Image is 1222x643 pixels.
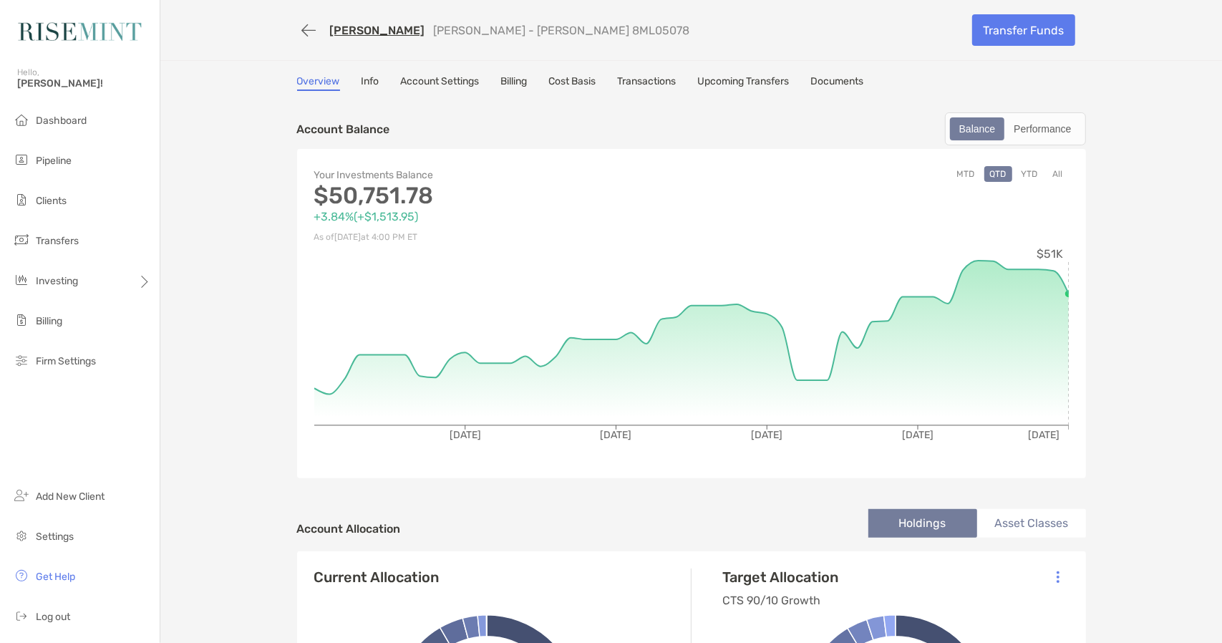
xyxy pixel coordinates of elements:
span: [PERSON_NAME]! [17,77,151,90]
img: dashboard icon [13,111,30,128]
a: Billing [501,75,528,91]
tspan: $51K [1037,247,1063,261]
span: Add New Client [36,490,105,503]
h4: Account Allocation [297,522,401,536]
p: Account Balance [297,120,390,138]
a: Account Settings [401,75,480,91]
tspan: [DATE] [902,429,934,441]
img: investing icon [13,271,30,289]
span: Transfers [36,235,79,247]
button: QTD [984,166,1012,182]
span: Pipeline [36,155,72,167]
a: Documents [811,75,864,91]
p: $50,751.78 [314,187,692,205]
span: Clients [36,195,67,207]
p: As of [DATE] at 4:00 PM ET [314,228,692,246]
a: Transfer Funds [972,14,1075,46]
span: Log out [36,611,70,623]
img: add_new_client icon [13,487,30,504]
tspan: [DATE] [751,429,782,441]
img: settings icon [13,527,30,544]
span: Investing [36,275,78,287]
li: Holdings [868,509,977,538]
h4: Target Allocation [723,569,839,586]
tspan: [DATE] [600,429,631,441]
a: Transactions [618,75,677,91]
div: Balance [951,119,1004,139]
tspan: [DATE] [449,429,480,441]
div: segmented control [945,112,1086,145]
span: Firm Settings [36,355,96,367]
img: Zoe Logo [17,6,142,57]
p: CTS 90/10 Growth [723,591,839,609]
a: Info [362,75,379,91]
tspan: [DATE] [1028,429,1059,441]
img: logout icon [13,607,30,624]
img: get-help icon [13,567,30,584]
h4: Current Allocation [314,569,440,586]
li: Asset Classes [977,509,1086,538]
img: clients icon [13,191,30,208]
span: Dashboard [36,115,87,127]
div: Performance [1006,119,1079,139]
a: Overview [297,75,340,91]
img: Icon List Menu [1057,571,1059,584]
img: pipeline icon [13,151,30,168]
button: All [1047,166,1069,182]
img: transfers icon [13,231,30,248]
img: billing icon [13,311,30,329]
a: Upcoming Transfers [698,75,790,91]
img: firm-settings icon [13,352,30,369]
button: YTD [1016,166,1044,182]
a: Cost Basis [549,75,596,91]
button: MTD [951,166,981,182]
span: Settings [36,531,74,543]
p: [PERSON_NAME] - [PERSON_NAME] 8ML05078 [434,24,690,37]
span: Billing [36,315,62,327]
p: +3.84% ( +$1,513.95 ) [314,208,692,226]
span: Get Help [36,571,75,583]
p: Your Investments Balance [314,166,692,184]
a: [PERSON_NAME] [330,24,425,37]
